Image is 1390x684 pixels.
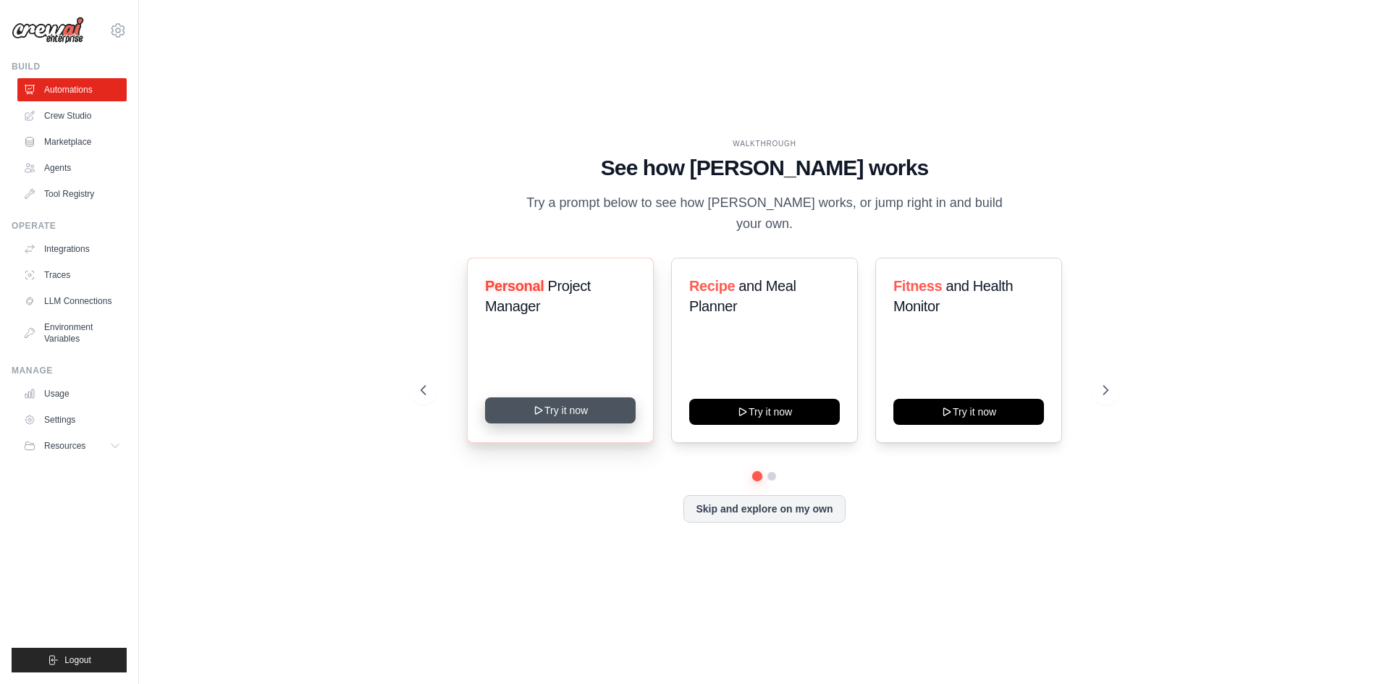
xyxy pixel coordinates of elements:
img: Logo [12,17,84,44]
a: Usage [17,382,127,405]
span: Personal [485,278,544,294]
a: Agents [17,156,127,180]
a: Crew Studio [17,104,127,127]
span: Logout [64,654,91,666]
button: Try it now [689,399,840,425]
span: and Health Monitor [893,278,1013,314]
span: Fitness [893,278,942,294]
div: Operate [12,220,127,232]
div: WALKTHROUGH [421,138,1108,149]
a: Traces [17,263,127,287]
p: Try a prompt below to see how [PERSON_NAME] works, or jump right in and build your own. [521,193,1008,235]
button: Resources [17,434,127,457]
a: Settings [17,408,127,431]
button: Logout [12,648,127,672]
span: Recipe [689,278,735,294]
div: Manage [12,365,127,376]
a: Marketplace [17,130,127,153]
a: LLM Connections [17,290,127,313]
button: Try it now [485,397,636,423]
span: Resources [44,440,85,452]
span: Project Manager [485,278,591,314]
div: Build [12,61,127,72]
a: Integrations [17,237,127,261]
a: Tool Registry [17,182,127,206]
a: Environment Variables [17,316,127,350]
span: and Meal Planner [689,278,796,314]
h1: See how [PERSON_NAME] works [421,155,1108,181]
a: Automations [17,78,127,101]
button: Skip and explore on my own [683,495,845,523]
button: Try it now [893,399,1044,425]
